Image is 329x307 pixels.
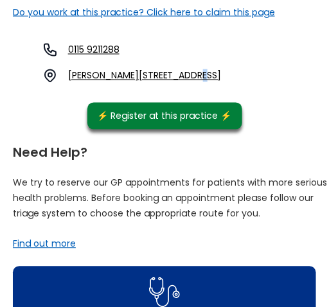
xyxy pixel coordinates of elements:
[13,140,316,159] div: Need Help?
[68,44,120,57] a: 0115 9211288
[42,42,58,58] img: telephone icon
[13,175,328,222] p: We try to reserve our GP appointments for patients with more serious health problems. Before book...
[13,6,275,19] a: Do you work at this practice? Click here to claim this page
[42,68,58,83] img: practice location icon
[13,238,76,250] a: Find out more
[87,103,242,130] a: ⚡️ Register at this practice ⚡️
[98,109,232,123] div: ⚡️ Register at this practice ⚡️
[68,69,222,82] a: [PERSON_NAME][STREET_ADDRESS]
